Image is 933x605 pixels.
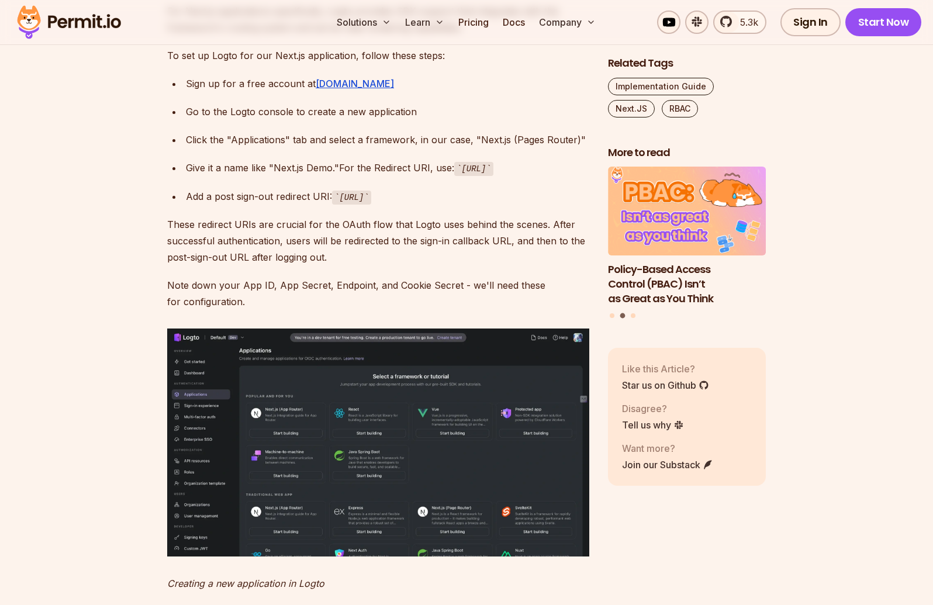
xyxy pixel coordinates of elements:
span: 5.3k [733,15,758,29]
a: 5.3k [713,11,766,34]
code: [URL] [332,191,371,205]
button: Solutions [332,11,396,34]
a: Tell us why [622,418,684,432]
a: [DOMAIN_NAME] [316,78,394,89]
p: Like this Article? [622,362,709,376]
a: Implementation Guide [608,78,714,95]
a: Star us on Github [622,378,709,392]
a: RBAC [662,100,698,117]
h3: Policy-Based Access Control (PBAC) Isn’t as Great as You Think [608,262,766,306]
a: Join our Substack [622,458,713,472]
p: Want more? [622,441,713,455]
p: To set up Logto for our Next.js application, follow these steps: [167,47,589,64]
em: Creating a new application in Logto [167,578,324,589]
img: image.png [167,329,589,556]
img: Policy-Based Access Control (PBAC) Isn’t as Great as You Think [608,167,766,256]
a: Sign In [780,8,841,36]
button: Learn [400,11,449,34]
h2: More to read [608,146,766,160]
div: Add a post sign-out redirect URI: [186,188,589,205]
button: Go to slide 2 [620,313,626,319]
a: Next.JS [608,100,655,117]
p: These redirect URIs are crucial for the OAuth flow that Logto uses behind the scenes. After succe... [167,216,589,265]
div: Click the "Applications" tab and select a framework, in our case, "Next.js (Pages Router)" [186,132,589,148]
a: Policy-Based Access Control (PBAC) Isn’t as Great as You ThinkPolicy-Based Access Control (PBAC) ... [608,167,766,306]
button: Company [534,11,600,34]
button: Go to slide 1 [610,313,614,318]
button: Go to slide 3 [631,313,635,318]
a: Start Now [845,8,922,36]
p: Note down your App ID, App Secret, Endpoint, and Cookie Secret - we'll need these for configuration. [167,277,589,310]
p: Disagree? [622,402,684,416]
img: Permit logo [12,2,126,42]
div: Go to the Logto console to create a new application [186,103,589,120]
a: Docs [498,11,530,34]
div: Posts [608,167,766,320]
h2: Related Tags [608,56,766,71]
code: [URL] [454,162,493,176]
a: Pricing [454,11,493,34]
div: Sign up for a free account at [186,75,589,92]
li: 2 of 3 [608,167,766,306]
div: Give it a name like "Next.js Demo."For the Redirect URI, use: [186,160,589,177]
